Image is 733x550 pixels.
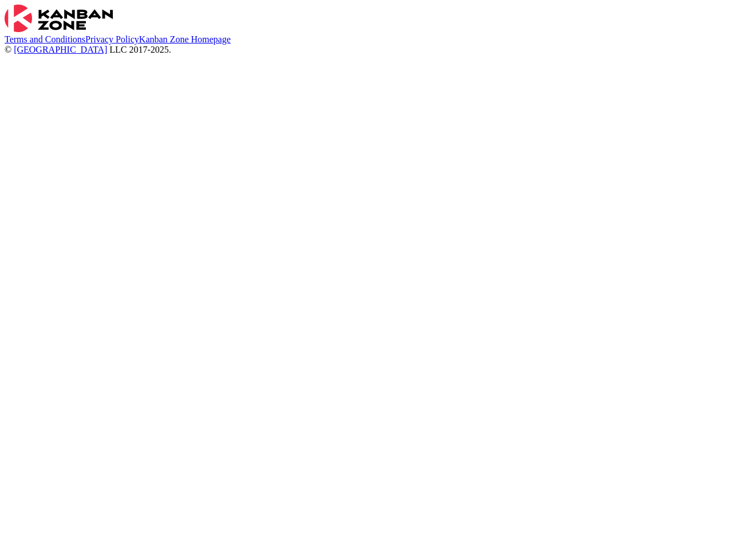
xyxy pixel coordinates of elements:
[14,45,107,54] a: [GEOGRAPHIC_DATA]
[5,34,85,44] a: Terms and Conditions
[5,45,728,55] div: © LLC 2017- 2025 .
[85,34,139,44] a: Privacy Policy
[5,5,113,32] img: Kanban Zone
[139,34,231,44] a: Kanban Zone Homepage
